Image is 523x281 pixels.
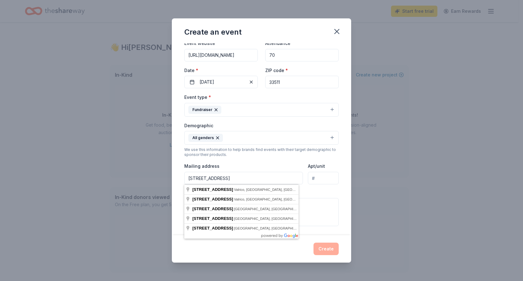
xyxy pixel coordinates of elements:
label: Mailing address [184,163,219,169]
label: ZIP code [265,67,288,74]
input: 20 [265,49,339,61]
span: [STREET_ADDRESS] [192,197,233,201]
div: Create an event [184,27,242,37]
div: Fundraiser [188,106,221,114]
label: Attendance [265,40,294,46]
span: [GEOGRAPHIC_DATA], [GEOGRAPHIC_DATA], [GEOGRAPHIC_DATA] [234,207,345,211]
span: [STREET_ADDRESS] [192,206,233,211]
label: Date [184,67,258,74]
label: Apt/unit [308,163,325,169]
span: [STREET_ADDRESS] [192,216,233,221]
input: # [308,172,339,184]
span: Valrico, [GEOGRAPHIC_DATA], [GEOGRAPHIC_DATA] [234,188,319,191]
span: [STREET_ADDRESS] [192,187,233,192]
span: [GEOGRAPHIC_DATA], [GEOGRAPHIC_DATA], [GEOGRAPHIC_DATA] [234,226,345,230]
label: Demographic [184,123,213,129]
span: Valrico, [GEOGRAPHIC_DATA], [GEOGRAPHIC_DATA] [234,197,319,201]
button: All genders [184,131,339,145]
div: We use this information to help brands find events with their target demographic to sponsor their... [184,147,339,157]
span: [STREET_ADDRESS] [192,226,233,230]
input: https://www... [184,49,258,61]
input: 12345 (U.S. only) [265,76,339,88]
button: Fundraiser [184,103,339,117]
button: [DATE] [184,76,258,88]
input: Enter a US address [184,172,303,184]
span: [GEOGRAPHIC_DATA], [GEOGRAPHIC_DATA], [GEOGRAPHIC_DATA] [234,217,345,220]
div: All genders [188,134,223,142]
label: Event type [184,94,211,100]
label: Event website [184,40,215,46]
